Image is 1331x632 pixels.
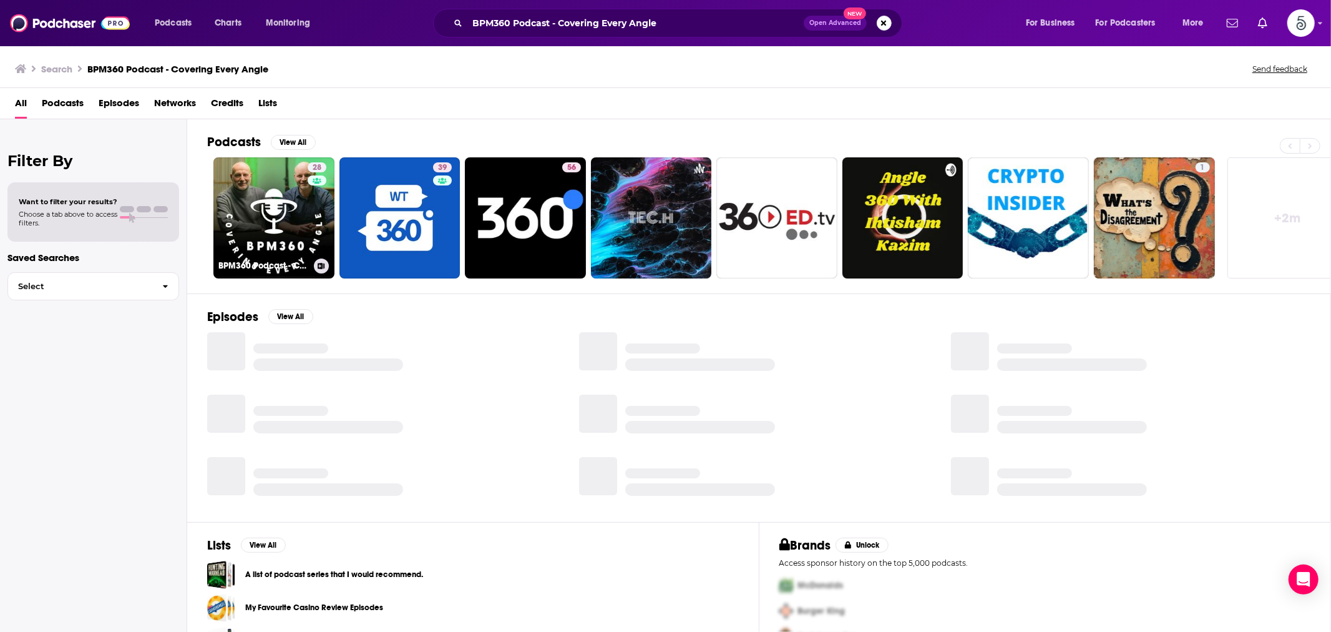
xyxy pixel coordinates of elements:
[207,309,258,325] h2: Episodes
[779,558,1311,568] p: Access sponsor history on the top 5,000 podcasts.
[1174,13,1219,33] button: open menu
[207,134,261,150] h2: Podcasts
[19,197,117,206] span: Want to filter your results?
[1094,157,1215,279] a: 1
[207,309,313,325] a: EpisodesView All
[1182,14,1204,32] span: More
[438,162,447,174] span: 39
[207,561,235,589] a: A list of podcast series that I would recommend.
[207,13,249,33] a: Charts
[562,162,581,172] a: 56
[465,157,586,279] a: 56
[1287,9,1315,37] button: Show profile menu
[844,7,866,19] span: New
[567,162,576,174] span: 56
[1026,14,1075,32] span: For Business
[774,598,798,624] img: Second Pro Logo
[1249,64,1311,74] button: Send feedback
[266,14,310,32] span: Monitoring
[268,309,313,324] button: View All
[154,93,196,119] a: Networks
[271,135,316,150] button: View All
[241,538,286,553] button: View All
[809,20,861,26] span: Open Advanced
[804,16,867,31] button: Open AdvancedNew
[245,601,383,615] a: My Favourite Casino Review Episodes
[211,93,243,119] a: Credits
[146,13,208,33] button: open menu
[10,11,130,35] img: Podchaser - Follow, Share and Rate Podcasts
[1287,9,1315,37] span: Logged in as Spiral5-G2
[1096,14,1156,32] span: For Podcasters
[433,162,452,172] a: 39
[7,272,179,300] button: Select
[798,606,846,616] span: Burger King
[245,568,423,581] a: A list of podcast series that I would recommend.
[19,210,117,227] span: Choose a tab above to access filters.
[1201,162,1205,174] span: 1
[467,13,804,33] input: Search podcasts, credits, & more...
[155,14,192,32] span: Podcasts
[1017,13,1091,33] button: open menu
[213,157,334,279] a: 28BPM360 Podcast - Covering Every Angle
[218,260,309,271] h3: BPM360 Podcast - Covering Every Angle
[41,63,72,75] h3: Search
[1253,12,1272,34] a: Show notifications dropdown
[445,9,914,37] div: Search podcasts, credits, & more...
[1088,13,1174,33] button: open menu
[1287,9,1315,37] img: User Profile
[87,63,268,75] h3: BPM360 Podcast - Covering Every Angle
[207,594,235,622] a: My Favourite Casino Review Episodes
[836,538,889,553] button: Unlock
[99,93,139,119] a: Episodes
[1222,12,1243,34] a: Show notifications dropdown
[1289,565,1319,595] div: Open Intercom Messenger
[207,134,316,150] a: PodcastsView All
[7,252,179,264] p: Saved Searches
[779,538,831,553] h2: Brands
[15,93,27,119] a: All
[308,162,326,172] a: 28
[1196,162,1210,172] a: 1
[42,93,84,119] a: Podcasts
[207,538,231,553] h2: Lists
[798,580,844,591] span: McDonalds
[215,14,241,32] span: Charts
[7,152,179,170] h2: Filter By
[258,93,277,119] a: Lists
[207,538,286,553] a: ListsView All
[8,282,152,290] span: Select
[313,162,321,174] span: 28
[339,157,461,279] a: 39
[774,573,798,598] img: First Pro Logo
[257,13,326,33] button: open menu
